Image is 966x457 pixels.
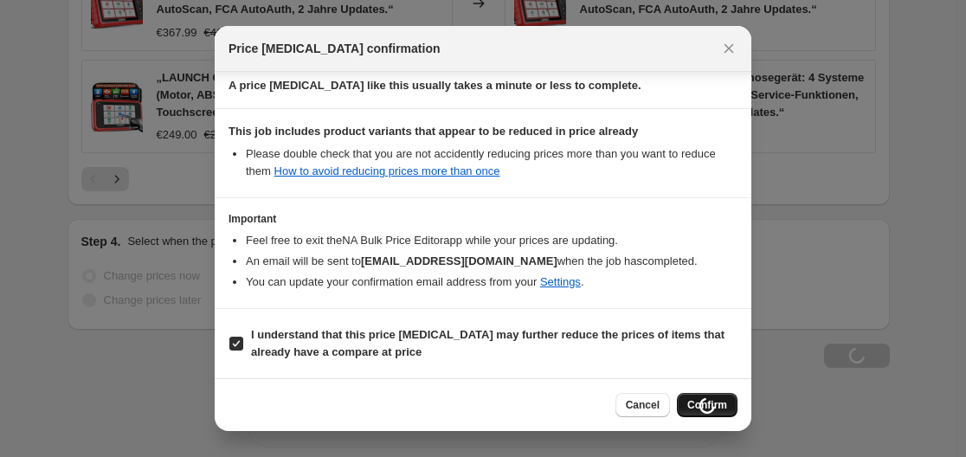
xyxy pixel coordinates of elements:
button: Cancel [615,393,670,417]
li: An email will be sent to when the job has completed . [246,253,737,270]
b: [EMAIL_ADDRESS][DOMAIN_NAME] [361,254,557,267]
li: Please double check that you are not accidently reducing prices more than you want to reduce them [246,145,737,180]
b: This job includes product variants that appear to be reduced in price already [229,125,638,138]
button: Close [717,36,741,61]
a: Settings [540,275,581,288]
h3: Important [229,212,737,226]
span: Cancel [626,398,660,412]
span: Price [MEDICAL_DATA] confirmation [229,40,441,57]
b: I understand that this price [MEDICAL_DATA] may further reduce the prices of items that already h... [251,328,724,358]
b: A price [MEDICAL_DATA] like this usually takes a minute or less to complete. [229,79,641,92]
li: You can update your confirmation email address from your . [246,274,737,291]
a: How to avoid reducing prices more than once [274,164,500,177]
li: Feel free to exit the NA Bulk Price Editor app while your prices are updating. [246,232,737,249]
